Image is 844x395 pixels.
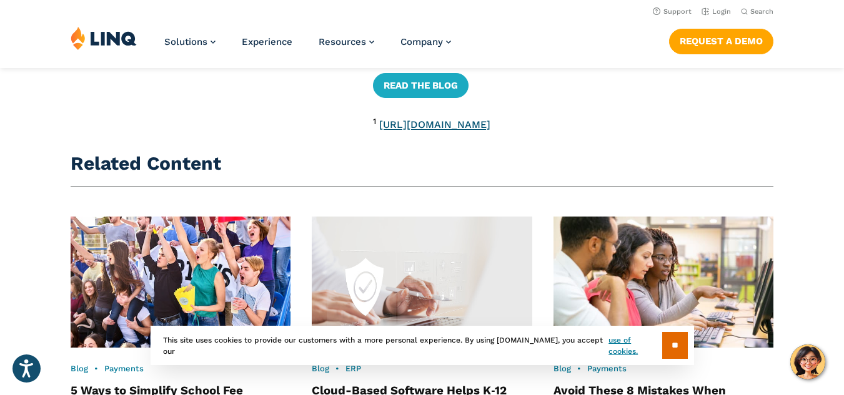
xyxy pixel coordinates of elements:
[71,26,137,50] img: LINQ | K‑12 Software
[741,7,773,16] button: Open Search Bar
[379,119,490,131] a: [URL][DOMAIN_NAME]
[373,73,469,98] a: READ THE BLOG
[373,117,376,126] sup: 1
[400,36,451,47] a: Company
[790,344,825,379] button: Hello, have a question? Let’s chat.
[554,217,774,348] img: Professionals working together at computers
[400,36,443,47] span: Company
[319,36,366,47] span: Resources
[653,7,692,16] a: Support
[669,26,773,54] nav: Button Navigation
[242,36,292,47] a: Experience
[71,217,291,348] img: Image of students cheering at high school sporting event
[312,217,532,348] img: Cloud-based software security - computer
[151,326,694,365] div: This site uses cookies to provide our customers with a more personal experience. By using [DOMAIN...
[669,29,773,54] a: Request a Demo
[702,7,731,16] a: Login
[319,36,374,47] a: Resources
[164,36,207,47] span: Solutions
[164,26,451,67] nav: Primary Navigation
[164,36,216,47] a: Solutions
[71,150,774,187] h2: Related Content
[608,334,662,357] a: use of cookies.
[750,7,773,16] span: Search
